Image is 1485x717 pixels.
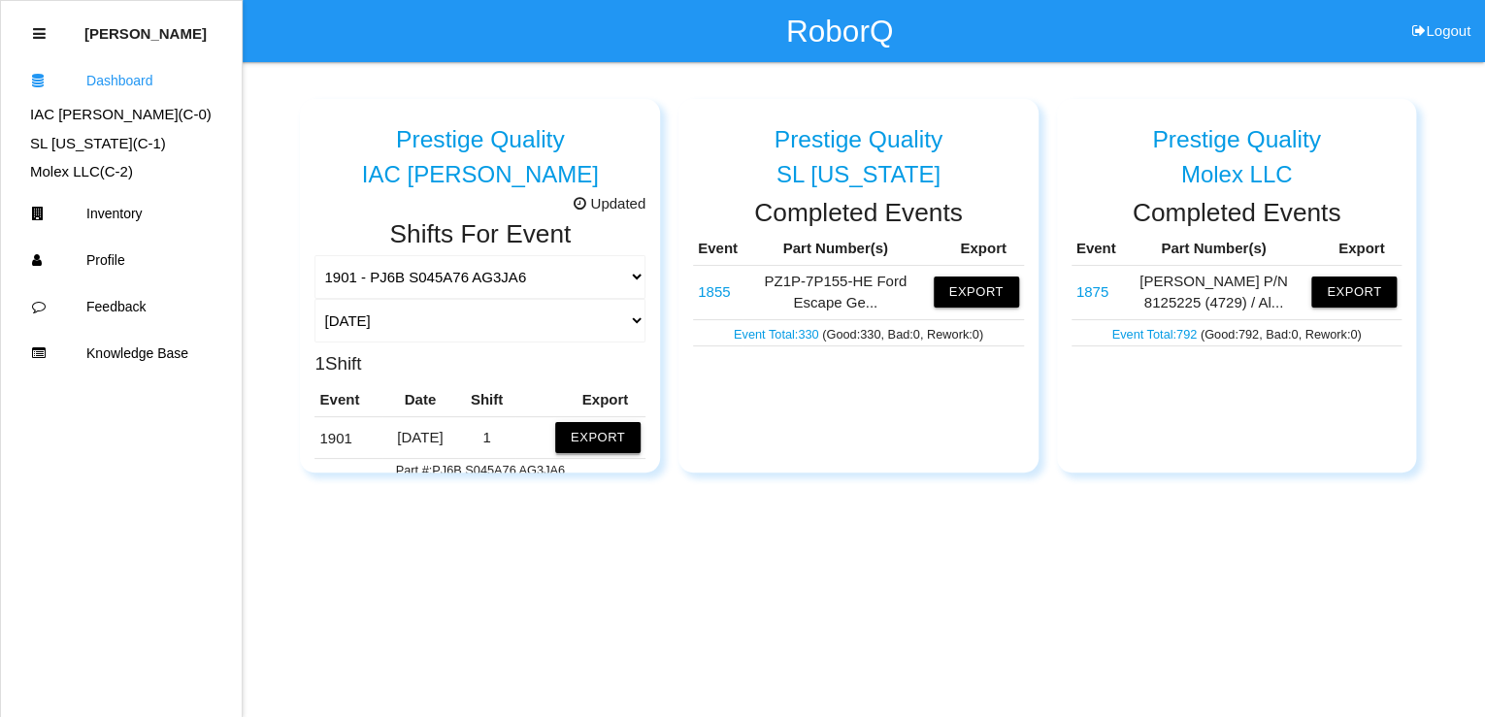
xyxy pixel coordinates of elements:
a: Dashboard [1,57,242,104]
td: Part #: PJ6B S045A76 AG3JA6 [314,459,645,482]
td: [PERSON_NAME] P/N 8125225 (4729) / Al... [1120,265,1306,319]
h5: Prestige Quality [775,126,943,152]
td: PZ1P-7P155-HE Ford Escape Ge... [742,265,929,319]
h2: Shifts For Event [314,220,645,248]
p: Thomas Sontag [84,11,207,42]
th: Event [314,384,381,416]
a: Event Total:792 [1111,327,1200,342]
div: IAC [PERSON_NAME] [314,162,645,187]
div: IAC Alma's Dashboard [1,104,242,126]
button: Export [555,422,641,453]
th: Event [693,233,742,265]
a: IAC [PERSON_NAME](C-0) [30,106,212,122]
a: 1855 [698,283,730,300]
th: Event [1072,233,1121,265]
th: Date [382,384,458,416]
th: Part Number(s) [1120,233,1306,265]
a: Feedback [1,283,242,330]
button: Export [934,277,1019,308]
p: (Good: 792 , Bad: 0 , Rework: 0 ) [1076,322,1398,343]
th: Export [929,233,1024,265]
a: Profile [1,237,242,283]
th: Export [1306,233,1402,265]
p: (Good: 330 , Bad: 0 , Rework: 0 ) [698,322,1019,343]
div: Molex LLC [1072,162,1402,187]
a: Event Total:330 [734,327,822,342]
button: Export [1311,277,1397,308]
a: Prestige Quality Molex LLC [1072,111,1402,188]
td: Alma P/N 8125225 (4729) / Alma P/N 8125693 (4739) [1072,265,1121,319]
div: Molex LLC's Dashboard [1,161,242,183]
a: Prestige Quality SL [US_STATE] [693,111,1024,188]
a: Inventory [1,190,242,237]
h5: Prestige Quality [1152,126,1321,152]
a: Molex LLC(C-2) [30,163,133,179]
td: [DATE] [382,416,458,458]
h2: Completed Events [693,199,1024,227]
a: SL [US_STATE](C-1) [30,135,166,151]
a: 1875 [1076,283,1108,300]
a: Knowledge Base [1,330,242,376]
h5: Prestige Quality [396,126,565,152]
div: SL [US_STATE] [693,162,1024,187]
div: SL Tennessee's Dashboard [1,133,242,155]
th: Shift [458,384,515,416]
h3: 1 Shift [314,349,361,374]
td: PZ1P-7P155-HE Ford Escape Gear Shift Assy [693,265,742,319]
h2: Completed Events [1072,199,1402,227]
span: Updated [574,193,645,215]
th: Part Number(s) [742,233,929,265]
td: 1 [458,416,515,458]
a: Prestige Quality IAC [PERSON_NAME] [314,111,645,188]
th: Export [515,384,645,416]
td: PJ6B S045A76 AG3JA6 [314,416,381,458]
div: Close [33,11,46,57]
